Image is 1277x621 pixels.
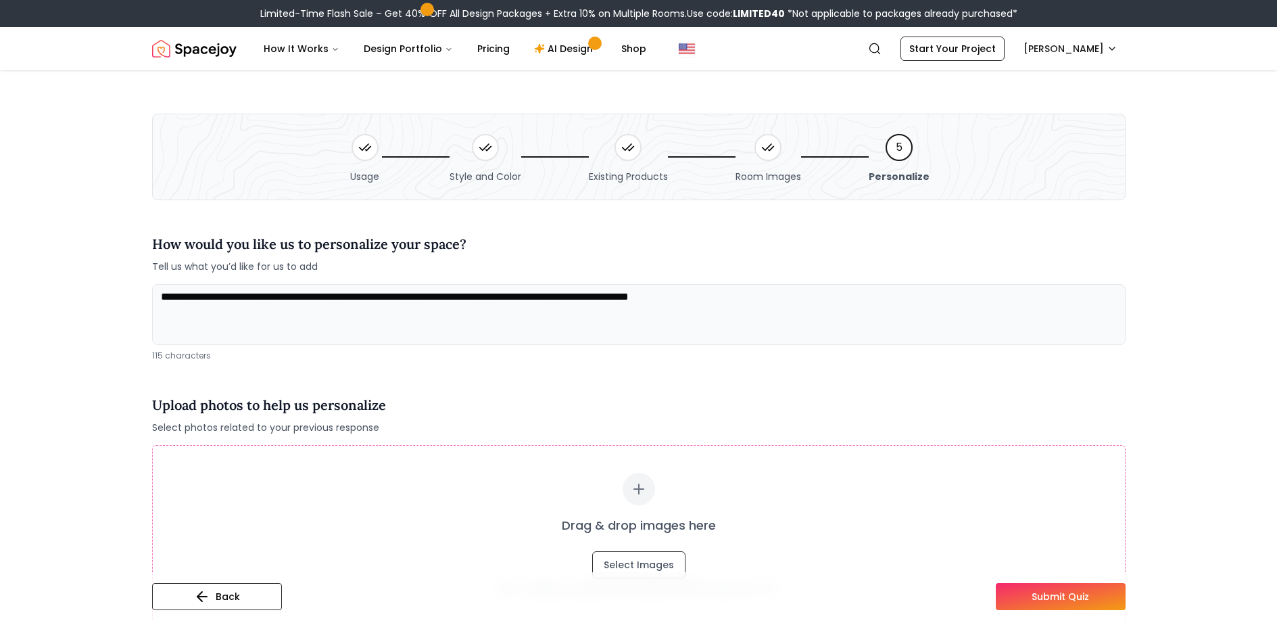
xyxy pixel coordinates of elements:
button: Design Portfolio [353,35,464,62]
a: Start Your Project [900,37,1005,61]
nav: Global [152,27,1126,70]
span: Tell us what you’d like for us to add [152,260,466,273]
button: Select Images [592,551,685,578]
a: Pricing [466,35,521,62]
div: Limited-Time Flash Sale – Get 40% OFF All Design Packages + Extra 10% on Multiple Rooms. [260,7,1017,20]
span: Use code: [687,7,785,20]
button: Submit Quiz [996,583,1126,610]
img: United States [679,41,695,57]
div: 5 [886,134,913,161]
a: Spacejoy [152,35,237,62]
nav: Main [253,35,657,62]
button: How It Works [253,35,350,62]
p: Drag & drop images here [562,516,716,535]
span: Existing Products [589,170,668,183]
button: [PERSON_NAME] [1015,37,1126,61]
img: Spacejoy Logo [152,35,237,62]
span: Style and Color [450,170,521,183]
h4: Upload photos to help us personalize [152,395,386,415]
button: Back [152,583,282,610]
div: 115 characters [152,350,1126,361]
a: AI Design [523,35,608,62]
span: Usage [350,170,379,183]
span: Personalize [869,170,930,183]
a: Shop [610,35,657,62]
span: Select photos related to your previous response [152,421,386,434]
span: Room Images [736,170,801,183]
h4: How would you like us to personalize your space? [152,234,466,254]
span: *Not applicable to packages already purchased* [785,7,1017,20]
b: LIMITED40 [733,7,785,20]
